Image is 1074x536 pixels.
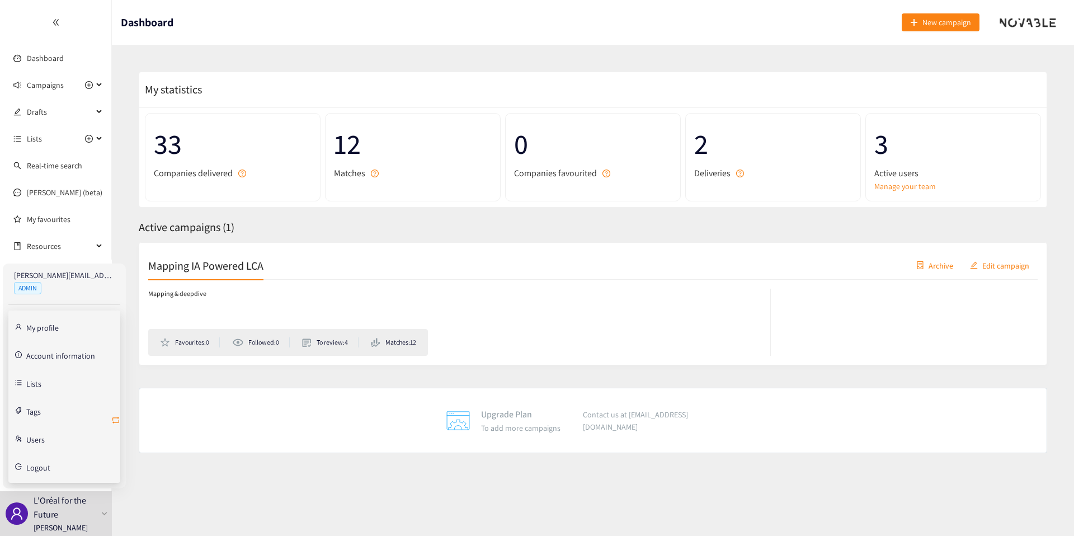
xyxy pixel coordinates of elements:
[874,122,1032,166] span: 3
[334,122,492,166] span: 12
[929,259,953,271] span: Archive
[238,170,246,177] span: question-circle
[970,261,978,270] span: edit
[1018,482,1074,536] iframe: Chat Widget
[26,434,45,444] a: Users
[916,261,924,270] span: container
[481,422,560,434] p: To add more campaigns
[232,337,289,347] li: Followed: 0
[10,507,23,520] span: user
[34,493,97,521] p: L'Oréal for the Future
[1018,482,1074,536] div: Widget de chat
[111,416,120,426] span: retweet
[27,128,42,150] span: Lists
[154,166,233,180] span: Companies delivered
[14,269,115,281] p: [PERSON_NAME][EMAIL_ADDRESS][PERSON_NAME][DOMAIN_NAME]
[26,378,41,388] a: Lists
[694,122,852,166] span: 2
[13,135,21,143] span: unordered-list
[139,82,202,97] span: My statistics
[514,166,597,180] span: Companies favourited
[514,122,672,166] span: 0
[334,166,365,180] span: Matches
[371,170,379,177] span: question-circle
[962,256,1038,274] button: editEdit campaign
[85,81,93,89] span: plus-circle
[148,289,206,299] p: Mapping & deepdive
[27,74,64,96] span: Campaigns
[908,256,962,274] button: containerArchive
[922,16,971,29] span: New campaign
[302,337,359,347] li: To review: 4
[27,208,103,231] a: My favourites
[14,282,41,294] span: ADMIN
[982,259,1029,271] span: Edit campaign
[694,166,731,180] span: Deliveries
[481,407,560,421] p: Upgrade Plan
[371,337,416,347] li: Matches: 12
[27,187,102,198] a: [PERSON_NAME] (beta)
[26,350,95,360] a: Account information
[874,166,918,180] span: Active users
[874,180,1032,192] a: Manage your team
[26,322,59,332] a: My profile
[111,412,120,430] button: retweet
[910,18,918,27] span: plus
[13,108,21,116] span: edit
[154,122,312,166] span: 33
[26,464,50,472] span: Logout
[27,53,64,63] a: Dashboard
[27,161,82,171] a: Real-time search
[160,337,220,347] li: Favourites: 0
[15,463,22,470] span: logout
[902,13,979,31] button: plusNew campaign
[139,220,234,234] span: Active campaigns ( 1 )
[85,135,93,143] span: plus-circle
[736,170,744,177] span: question-circle
[139,242,1047,365] a: Mapping IA Powered LCAcontainerArchiveeditEdit campaignMapping & deepdiveFavourites:0Followed:0To...
[52,18,60,26] span: double-left
[13,242,21,250] span: book
[583,408,739,433] p: Contact us at [EMAIL_ADDRESS][DOMAIN_NAME]
[26,406,41,416] a: Tags
[148,257,263,273] h2: Mapping IA Powered LCA
[602,170,610,177] span: question-circle
[13,81,21,89] span: sound
[27,101,93,123] span: Drafts
[34,521,88,534] p: [PERSON_NAME]
[27,235,93,257] span: Resources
